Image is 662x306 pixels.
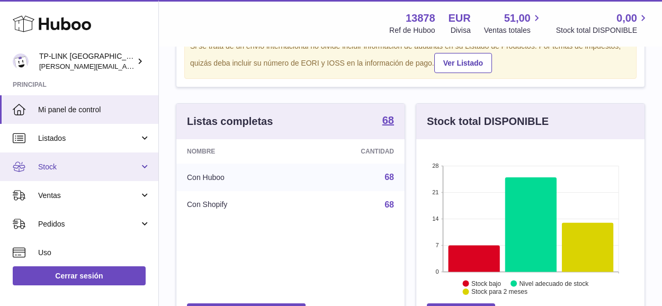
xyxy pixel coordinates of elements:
div: TP-LINK [GEOGRAPHIC_DATA], SOCIEDAD LIMITADA [39,51,135,71]
a: 51,00 Ventas totales [484,11,543,35]
span: 51,00 [504,11,531,25]
a: 68 [382,115,394,128]
td: Con Shopify [176,191,298,219]
strong: 68 [382,115,394,125]
text: Nivel adecuado de stock [519,280,589,287]
span: Stock total DISPONIBLE [556,25,649,35]
span: Ventas totales [484,25,543,35]
h3: Listas completas [187,114,273,129]
a: Ver Listado [434,53,492,73]
th: Nombre [176,139,298,164]
img: celia.yan@tp-link.com [13,53,29,69]
span: [PERSON_NAME][EMAIL_ADDRESS][DOMAIN_NAME] [39,62,212,70]
th: Cantidad [298,139,405,164]
span: 0,00 [616,11,637,25]
span: Mi panel de control [38,105,150,115]
text: Stock para 2 meses [471,288,527,295]
a: 0,00 Stock total DISPONIBLE [556,11,649,35]
div: Si se trata de un envío internacional no olvide incluir información de aduanas en su Listado de P... [190,41,631,73]
a: 68 [384,173,394,182]
text: 0 [435,268,439,275]
span: Uso [38,248,150,258]
div: Divisa [451,25,471,35]
span: Stock [38,162,139,172]
text: 14 [432,215,439,222]
a: 68 [384,200,394,209]
text: 28 [432,163,439,169]
a: Cerrar sesión [13,266,146,285]
strong: 13878 [406,11,435,25]
td: Con Huboo [176,164,298,191]
text: 21 [432,189,439,195]
text: 7 [435,242,439,248]
div: Ref de Huboo [389,25,435,35]
h3: Stock total DISPONIBLE [427,114,549,129]
span: Pedidos [38,219,139,229]
strong: EUR [449,11,471,25]
span: Listados [38,133,139,143]
span: Ventas [38,191,139,201]
text: Stock bajo [471,280,501,287]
